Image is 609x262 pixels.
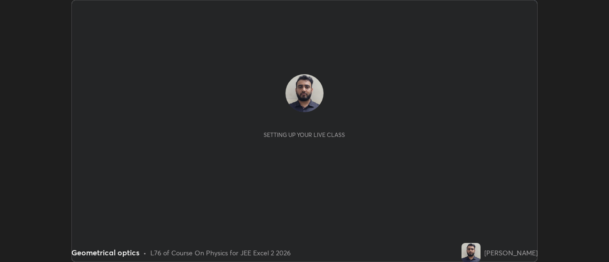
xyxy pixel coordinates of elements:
[150,248,291,258] div: L76 of Course On Physics for JEE Excel 2 2026
[462,243,481,262] img: 2d581e095ba74728bda1a1849c8d6045.jpg
[264,131,345,138] div: Setting up your live class
[71,247,139,258] div: Geometrical optics
[484,248,538,258] div: [PERSON_NAME]
[285,74,324,112] img: 2d581e095ba74728bda1a1849c8d6045.jpg
[143,248,147,258] div: •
